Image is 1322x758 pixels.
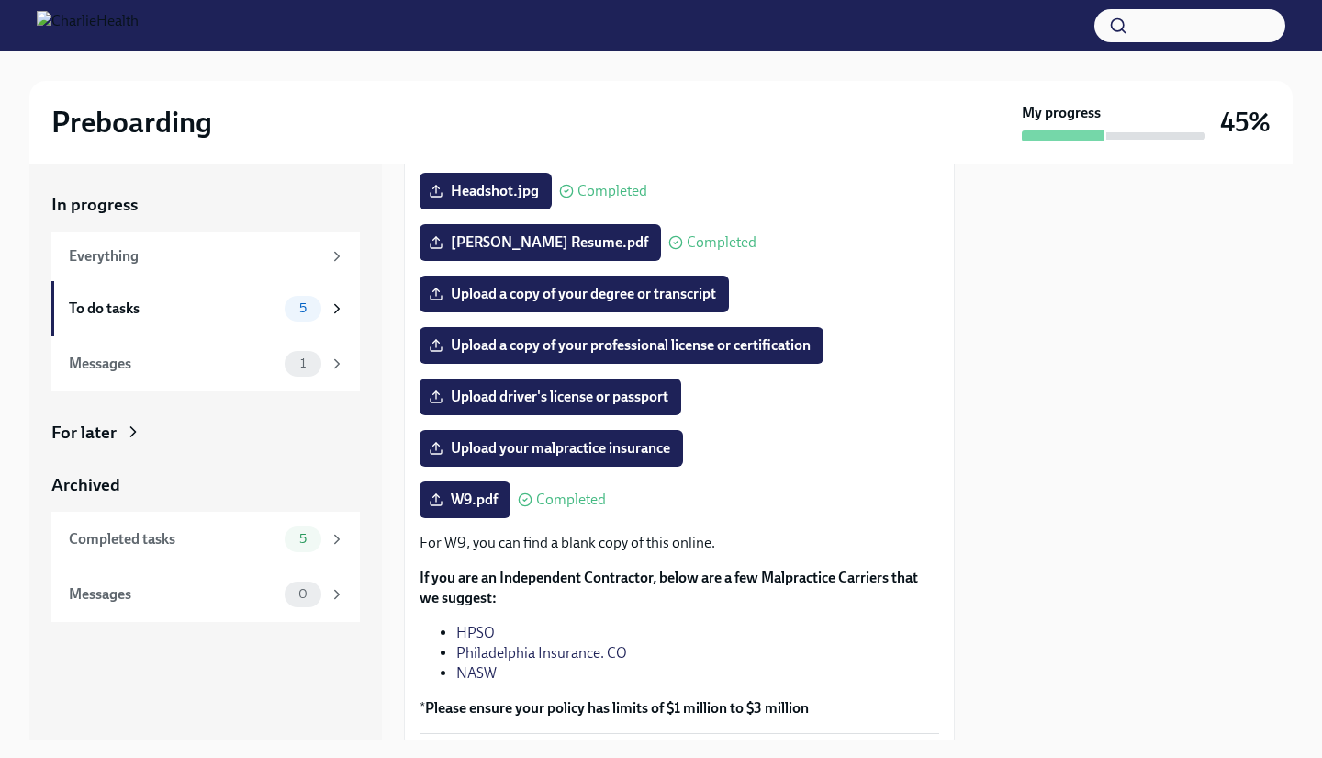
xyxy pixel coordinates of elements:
span: W9.pdf [432,491,498,509]
span: Upload driver's license or passport [432,388,668,406]
strong: If you are an Independent Contractor, below are a few Malpractice Carriers that we suggest: [420,569,918,606]
label: Upload your malpractice insurance [420,430,683,467]
label: Headshot.jpg [420,173,552,209]
a: In progress [51,193,360,217]
label: Upload driver's license or passport [420,379,681,415]
strong: My progress [1022,103,1101,123]
a: Completed tasks5 [51,512,360,567]
div: For later [51,421,117,445]
span: Completed [687,235,756,250]
div: To do tasks [69,299,277,319]
a: Messages1 [51,336,360,391]
label: [PERSON_NAME] Resume.pdf [420,224,661,261]
span: 1 [289,356,317,370]
p: For W9, you can find a blank copy of this online. [420,533,939,553]
a: Philadelphia Insurance. CO [456,644,627,662]
span: Headshot.jpg [432,182,539,200]
h2: Preboarding [51,104,212,141]
a: Messages0 [51,567,360,622]
img: CharlieHealth [37,11,139,40]
span: Upload a copy of your degree or transcript [432,285,716,303]
div: Everything [69,246,321,266]
label: Upload a copy of your professional license or certification [420,327,823,364]
div: Completed tasks [69,529,277,549]
a: Everything [51,232,360,281]
h3: 45% [1220,106,1271,139]
span: Upload a copy of your professional license or certification [432,336,811,355]
strong: Please ensure your policy has limits of $1 million to $3 million [425,699,809,717]
div: Messages [69,354,277,374]
a: Archived [51,473,360,497]
a: For later [51,421,360,445]
span: [PERSON_NAME] Resume.pdf [432,233,648,252]
span: 5 [288,532,318,546]
label: W9.pdf [420,481,510,518]
span: Completed [536,492,606,507]
a: HPSO [456,624,495,641]
span: 5 [288,301,318,315]
span: Completed [577,184,647,198]
span: 0 [287,587,319,601]
label: Upload a copy of your degree or transcript [420,276,729,312]
a: NASW [456,664,497,682]
a: To do tasks5 [51,281,360,336]
span: Upload your malpractice insurance [432,439,670,458]
div: Messages [69,584,277,605]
